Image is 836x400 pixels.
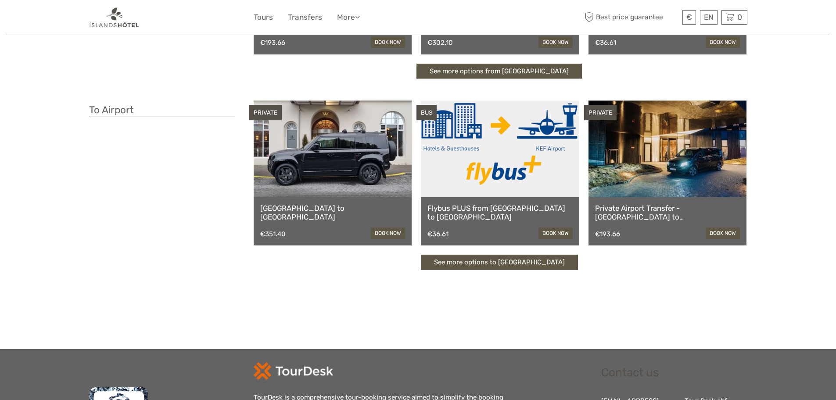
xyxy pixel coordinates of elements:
h2: Contact us [601,366,747,380]
span: Best price guarantee [583,10,680,25]
div: PRIVATE [584,105,617,120]
a: book now [538,36,573,48]
a: Transfers [288,11,322,24]
div: EN [700,10,718,25]
span: 0 [736,13,743,22]
a: book now [538,227,573,239]
a: Flybus PLUS from [GEOGRAPHIC_DATA] to [GEOGRAPHIC_DATA] [427,204,573,222]
a: See more options to [GEOGRAPHIC_DATA] [421,255,578,270]
a: See more options from [GEOGRAPHIC_DATA] [416,64,582,79]
div: €36.61 [595,39,616,47]
a: [GEOGRAPHIC_DATA] to [GEOGRAPHIC_DATA] [260,204,405,222]
span: € [686,13,692,22]
img: td-logo-white.png [254,362,333,380]
div: €36.61 [427,230,448,238]
div: €193.66 [260,39,285,47]
h3: To Airport [89,104,235,116]
a: book now [371,36,405,48]
div: €302.10 [427,39,453,47]
a: More [337,11,360,24]
a: book now [706,36,740,48]
a: Tours [254,11,273,24]
div: €193.66 [595,230,620,238]
a: book now [371,227,405,239]
a: book now [706,227,740,239]
img: 1298-aa34540a-eaca-4c1b-b063-13e4b802c612_logo_small.png [89,7,140,28]
div: €351.40 [260,230,286,238]
a: Private Airport Transfer - [GEOGRAPHIC_DATA] to [GEOGRAPHIC_DATA] [595,204,740,222]
div: BUS [416,105,437,120]
div: PRIVATE [249,105,282,120]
